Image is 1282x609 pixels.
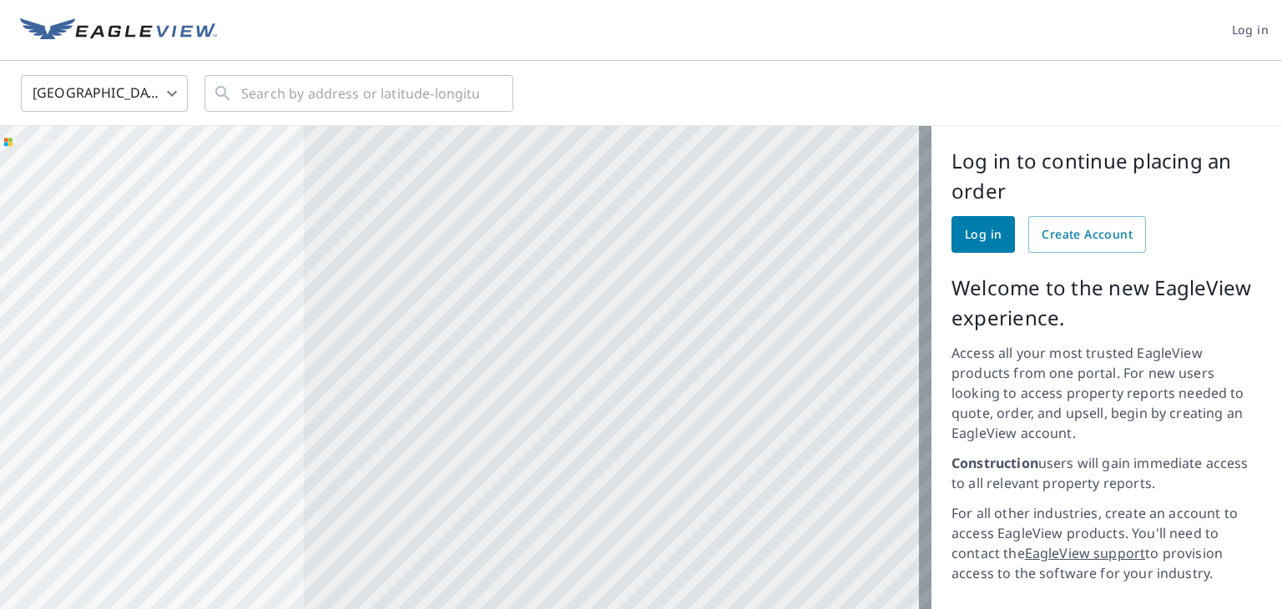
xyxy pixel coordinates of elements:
[1042,224,1133,245] span: Create Account
[1028,216,1146,253] a: Create Account
[20,18,217,43] img: EV Logo
[951,503,1262,583] p: For all other industries, create an account to access EagleView products. You'll need to contact ...
[1232,20,1269,41] span: Log in
[951,146,1262,206] p: Log in to continue placing an order
[951,453,1262,493] p: users will gain immediate access to all relevant property reports.
[951,216,1015,253] a: Log in
[241,70,479,117] input: Search by address or latitude-longitude
[951,454,1038,472] strong: Construction
[21,70,188,117] div: [GEOGRAPHIC_DATA]
[951,343,1262,443] p: Access all your most trusted EagleView products from one portal. For new users looking to access ...
[1025,544,1146,562] a: EagleView support
[951,273,1262,333] p: Welcome to the new EagleView experience.
[965,224,1002,245] span: Log in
